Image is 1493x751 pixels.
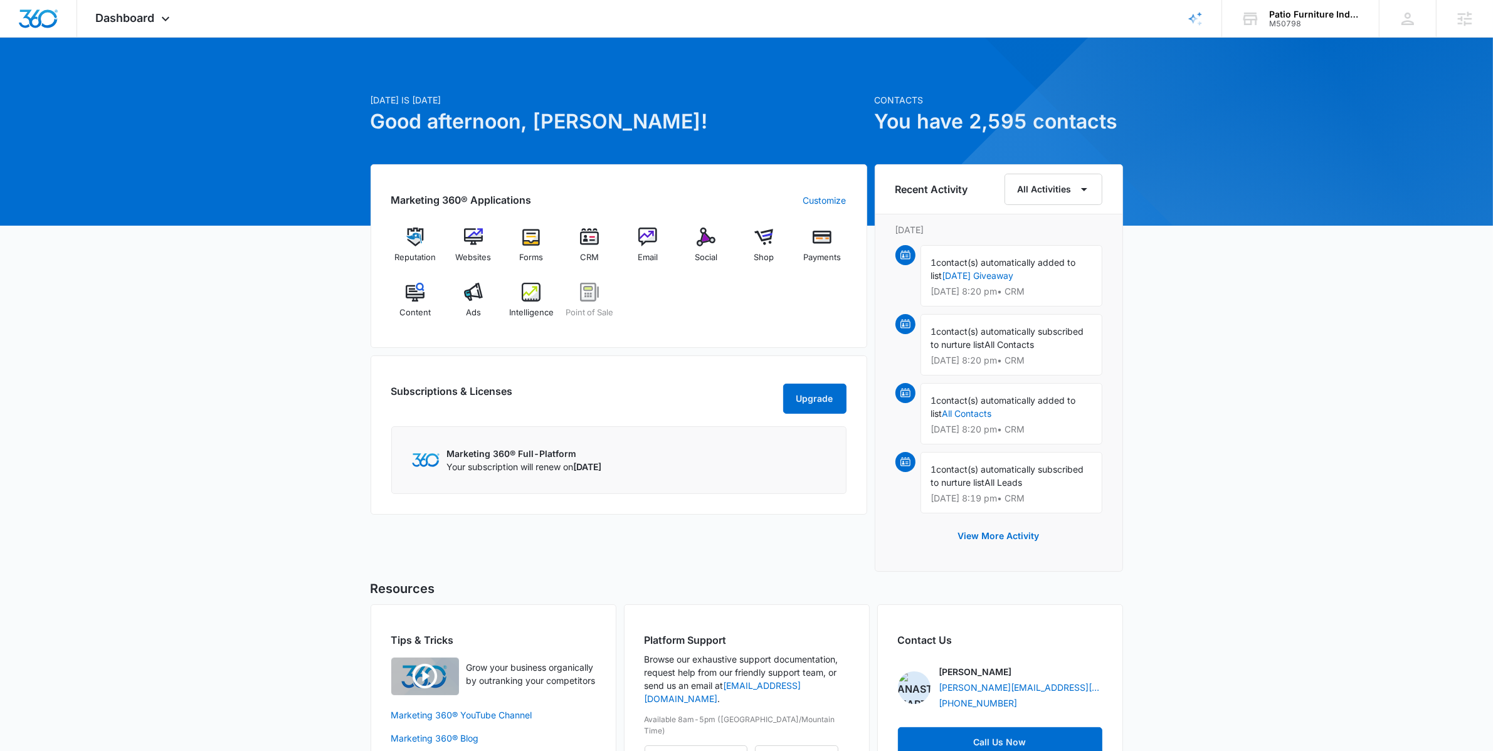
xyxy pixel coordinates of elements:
span: contact(s) automatically subscribed to nurture list [931,326,1084,350]
span: Websites [455,251,491,264]
p: [PERSON_NAME] [939,665,1012,678]
span: Reputation [394,251,436,264]
span: Intelligence [509,307,554,319]
a: [DATE] Giveaway [942,270,1014,281]
div: account name [1269,9,1361,19]
a: Forms [507,228,556,273]
a: Payments [798,228,847,273]
span: CRM [580,251,599,264]
h5: Resources [371,579,1123,598]
a: All Contacts [942,408,992,419]
div: account id [1269,19,1361,28]
p: [DATE] is [DATE] [371,93,867,107]
h2: Platform Support [645,633,849,648]
span: Forms [519,251,543,264]
a: [PERSON_NAME][EMAIL_ADDRESS][PERSON_NAME][DOMAIN_NAME] [939,681,1102,694]
span: 1 [931,395,937,406]
span: contact(s) automatically added to list [931,257,1076,281]
p: [DATE] [895,223,1102,236]
a: Marketing 360® YouTube Channel [391,708,596,722]
span: Payments [803,251,841,264]
span: Social [695,251,717,264]
img: Marketing 360 Logo [412,453,440,466]
p: Grow your business organically by outranking your competitors [467,661,596,687]
p: [DATE] 8:19 pm • CRM [931,494,1092,503]
span: 1 [931,257,937,268]
a: Reputation [391,228,440,273]
button: Upgrade [783,384,847,414]
button: View More Activity [946,521,1052,551]
span: Shop [754,251,774,264]
a: Websites [449,228,497,273]
a: Customize [803,194,847,207]
a: Intelligence [507,283,556,328]
h2: Marketing 360® Applications [391,192,532,207]
a: Content [391,283,440,328]
h2: Subscriptions & Licenses [391,384,513,409]
img: Anastasia Martin-Wegryn [898,671,931,704]
a: [PHONE_NUMBER] [939,696,1018,710]
h2: Tips & Tricks [391,633,596,648]
span: Point of Sale [566,307,613,319]
button: All Activities [1005,174,1102,205]
p: Available 8am-5pm ([GEOGRAPHIC_DATA]/Mountain Time) [645,714,849,737]
img: Quick Overview Video [391,658,459,695]
p: Your subscription will renew on [447,460,602,473]
p: Marketing 360® Full-Platform [447,447,602,460]
p: [DATE] 8:20 pm • CRM [931,356,1092,365]
span: All Contacts [985,339,1035,350]
a: Point of Sale [566,283,614,328]
span: Content [399,307,431,319]
a: Ads [449,283,497,328]
span: Ads [466,307,481,319]
a: CRM [566,228,614,273]
span: All Leads [985,477,1023,488]
span: 1 [931,464,937,475]
a: Marketing 360® Blog [391,732,596,745]
h1: Good afternoon, [PERSON_NAME]! [371,107,867,137]
span: Email [638,251,658,264]
p: Contacts [875,93,1123,107]
span: contact(s) automatically subscribed to nurture list [931,464,1084,488]
h1: You have 2,595 contacts [875,107,1123,137]
a: Email [624,228,672,273]
span: contact(s) automatically added to list [931,395,1076,419]
span: [DATE] [574,461,602,472]
h2: Contact Us [898,633,1102,648]
a: Social [682,228,730,273]
p: [DATE] 8:20 pm • CRM [931,425,1092,434]
p: [DATE] 8:20 pm • CRM [931,287,1092,296]
span: 1 [931,326,937,337]
h6: Recent Activity [895,182,968,197]
span: Dashboard [96,11,155,24]
a: Shop [740,228,788,273]
p: Browse our exhaustive support documentation, request help from our friendly support team, or send... [645,653,849,705]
